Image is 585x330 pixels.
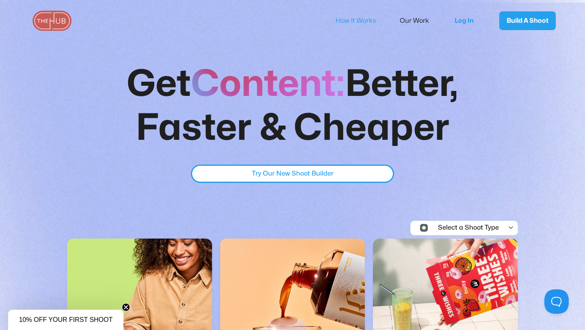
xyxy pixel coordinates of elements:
button: Close teaser [122,303,130,311]
strong: Get [127,67,191,102]
strong: Content [191,67,336,102]
span: 10% OFF YOUR FIRST SHOOT [19,316,113,323]
a: Try Our New Shoot Builder [191,165,394,183]
a: Our Work [400,12,440,29]
a: Build A Shoot [499,11,556,30]
iframe: Toggle Customer Support [544,289,569,314]
strong: : [336,67,345,102]
div: 10% OFF YOUR FIRST SHOOTClose teaser [8,310,123,330]
img: Icon Select Category - Localfinder X Webflow Template [420,224,428,232]
div: Icon Select Category - Localfinder X Webflow TemplateSelect a Shoot Type [411,221,549,235]
div: Select a Shoot Type [431,224,499,232]
a: Log In [446,7,487,34]
a: How It Works [336,12,387,29]
div:  [508,224,514,232]
div: Try Our New Shoot Builder [252,168,334,179]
